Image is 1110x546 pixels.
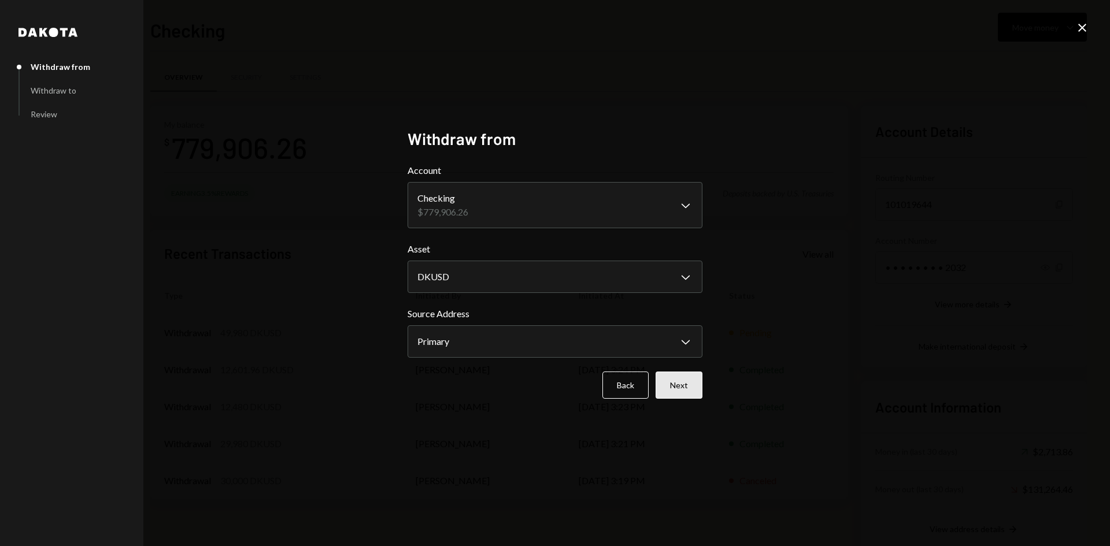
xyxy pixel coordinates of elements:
label: Account [408,164,702,177]
button: Back [602,372,649,399]
button: Next [656,372,702,399]
h2: Withdraw from [408,128,702,150]
button: Source Address [408,325,702,358]
button: Account [408,182,702,228]
div: Review [31,109,57,119]
div: Withdraw to [31,86,76,95]
div: Withdraw from [31,62,90,72]
label: Source Address [408,307,702,321]
label: Asset [408,242,702,256]
button: Asset [408,261,702,293]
